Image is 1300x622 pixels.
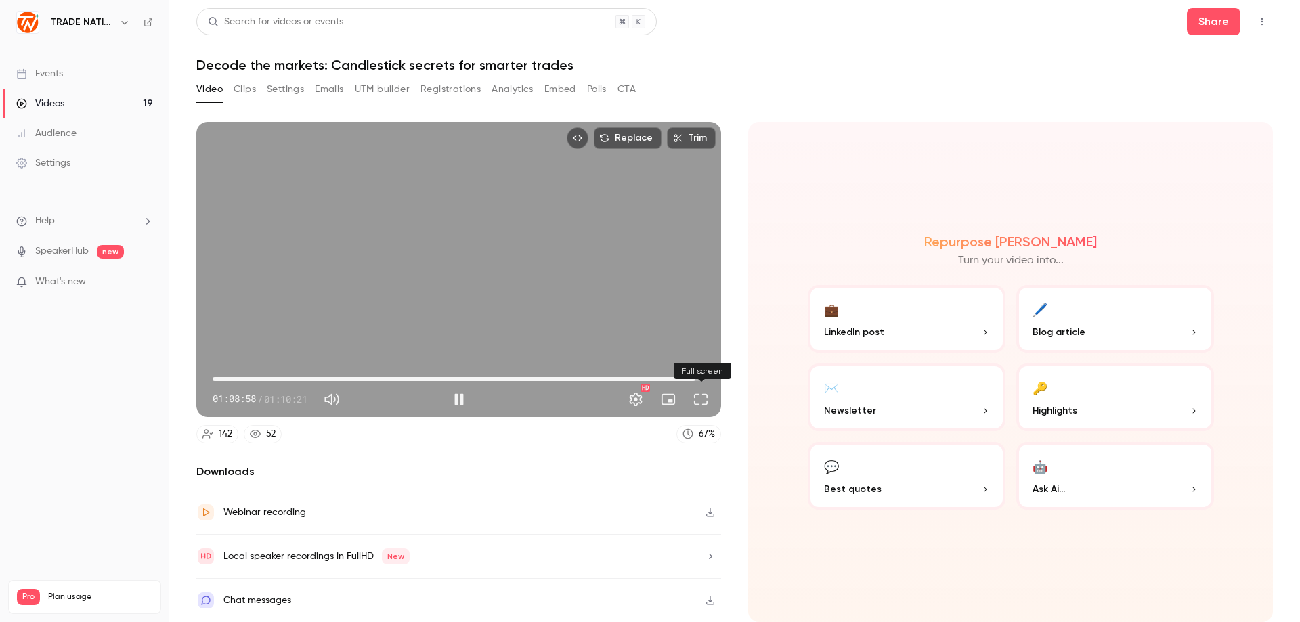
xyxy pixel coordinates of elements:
[824,298,839,319] div: 💼
[567,127,588,149] button: Embed video
[208,15,343,29] div: Search for videos or events
[223,548,410,564] div: Local speaker recordings in FullHD
[1033,325,1085,339] span: Blog article
[674,363,731,379] div: Full screen
[1033,456,1047,476] div: 🤖
[587,79,607,100] button: Polls
[315,79,343,100] button: Emails
[676,425,721,443] a: 67%
[16,214,153,228] li: help-dropdown-opener
[641,384,650,392] div: HD
[213,392,307,406] div: 01:08:58
[196,57,1273,73] h1: Decode the markets: Candlestick secrets for smarter trades
[355,79,410,100] button: UTM builder
[1033,377,1047,398] div: 🔑
[17,589,40,605] span: Pro
[1033,298,1047,319] div: 🖊️
[213,392,256,406] span: 01:08:58
[622,386,649,413] button: Settings
[420,79,481,100] button: Registrations
[655,386,682,413] button: Turn on miniplayer
[257,392,263,406] span: /
[16,67,63,81] div: Events
[1016,285,1214,353] button: 🖊️Blog article
[264,392,307,406] span: 01:10:21
[667,127,716,149] button: Trim
[924,234,1097,250] h2: Repurpose [PERSON_NAME]
[446,386,473,413] button: Pause
[1033,482,1065,496] span: Ask Ai...
[267,79,304,100] button: Settings
[223,592,291,608] div: Chat messages
[824,325,884,339] span: LinkedIn post
[687,386,714,413] button: Full screen
[1251,11,1273,32] button: Top Bar Actions
[35,214,55,228] span: Help
[234,79,256,100] button: Clips
[808,442,1005,510] button: 💬Best quotes
[17,12,39,33] img: TRADE NATION
[16,97,64,110] div: Videos
[48,592,152,602] span: Plan usage
[137,276,153,288] iframe: Noticeable Trigger
[824,377,839,398] div: ✉️
[492,79,534,100] button: Analytics
[808,363,1005,431] button: ✉️Newsletter
[1016,363,1214,431] button: 🔑Highlights
[617,79,636,100] button: CTA
[196,79,223,100] button: Video
[824,403,876,418] span: Newsletter
[16,127,77,140] div: Audience
[1187,8,1240,35] button: Share
[699,427,715,441] div: 67 %
[958,252,1064,269] p: Turn your video into...
[35,244,89,259] a: SpeakerHub
[16,156,70,170] div: Settings
[266,427,276,441] div: 52
[219,427,232,441] div: 142
[1016,442,1214,510] button: 🤖Ask Ai...
[97,245,124,259] span: new
[382,548,410,564] span: New
[824,482,882,496] span: Best quotes
[318,386,345,413] button: Mute
[196,425,238,443] a: 142
[1033,403,1077,418] span: Highlights
[544,79,576,100] button: Embed
[808,285,1005,353] button: 💼LinkedIn post
[594,127,662,149] button: Replace
[824,456,839,476] div: 💬
[196,464,721,480] h2: Downloads
[50,16,114,29] h6: TRADE NATION
[244,425,282,443] a: 52
[223,504,306,520] div: Webinar recording
[35,275,86,289] span: What's new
